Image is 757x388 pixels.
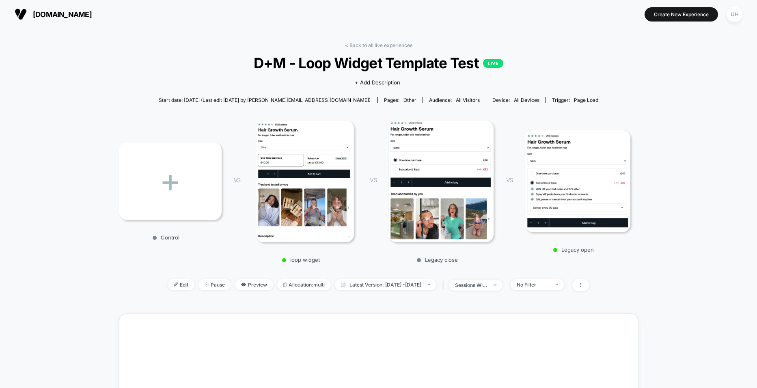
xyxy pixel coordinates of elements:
[370,177,376,183] span: VS
[345,42,412,48] a: < Back to all live experiences
[440,279,449,291] span: |
[403,97,416,103] span: other
[384,97,416,103] div: Pages:
[521,246,626,253] p: Legacy open
[174,282,178,287] img: edit
[341,282,345,287] img: calendar
[427,284,430,285] img: end
[389,121,494,242] img: Legacy close main
[355,79,400,87] span: + Add Description
[15,8,27,20] img: Visually logo
[456,97,480,103] span: All Visitors
[517,282,549,288] div: No Filter
[724,6,745,23] button: UH
[335,279,436,290] span: Latest Version: [DATE] - [DATE]
[145,54,613,71] span: D+M - Loop Widget Template Test
[12,8,94,21] button: [DOMAIN_NAME]
[198,279,231,290] span: Pause
[494,284,496,286] img: end
[574,97,598,103] span: Page Load
[256,121,354,242] img: loop widget main
[33,10,92,19] span: [DOMAIN_NAME]
[525,130,630,233] img: Legacy open main
[429,97,480,103] div: Audience:
[455,282,487,288] div: sessions with impression
[727,6,742,22] div: UH
[555,284,558,285] img: end
[552,97,598,103] div: Trigger:
[506,177,513,183] span: VS
[514,97,539,103] span: all devices
[384,257,490,263] p: Legacy close
[248,257,354,263] p: loop widget
[486,97,546,103] span: Device:
[283,282,287,287] img: rebalance
[205,282,209,287] img: end
[645,7,718,22] button: Create New Experience
[277,279,331,290] span: Allocation: multi
[159,97,371,103] span: Start date: [DATE] (Last edit [DATE] by [PERSON_NAME][EMAIL_ADDRESS][DOMAIN_NAME])
[168,279,194,290] span: Edit
[115,234,218,241] p: Control
[119,142,222,220] div: +
[235,279,273,290] span: Preview
[234,177,240,183] span: VS
[483,59,503,68] p: LIVE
